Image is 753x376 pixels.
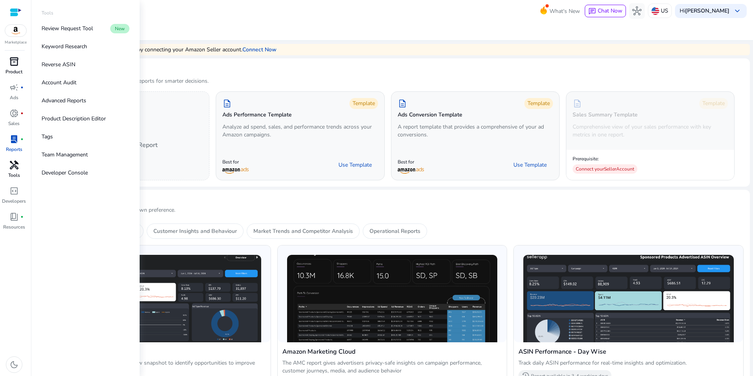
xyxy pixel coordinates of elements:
[9,212,19,222] span: book_4
[222,123,378,139] p: Analyze ad spend, sales, and performance trends across your Amazon campaigns.
[573,123,728,139] p: Comprehensive view of your sales performance with key metrics in one report.
[349,98,378,109] div: Template
[9,57,19,66] span: inventory_2
[685,7,729,15] b: [PERSON_NAME]
[9,83,19,92] span: campaign
[632,6,642,16] span: hub
[661,4,668,18] p: US
[518,347,738,356] h4: ASIN Performance - Day Wise
[680,8,729,14] p: Hi
[46,347,266,356] h4: Account Performance
[398,123,553,139] p: A report template that provides a comprehensive of your ad conversions.
[573,112,638,118] h5: Sales Summary Template
[9,186,19,196] span: code_blocks
[651,7,659,15] img: us.svg
[573,156,637,162] p: Prerequisite:
[110,24,129,33] span: New
[573,99,582,108] span: description
[332,159,378,171] button: Use Template
[153,227,237,235] p: Customer Insights and Behaviour
[253,227,353,235] p: Market Trends and Competitor Analysis
[549,4,580,18] span: What's New
[42,42,87,51] p: Keyword Research
[42,9,53,16] p: Tools
[733,6,742,16] span: keyboard_arrow_down
[242,45,276,54] a: Connect Now
[42,24,93,33] p: Review Request Tool
[369,227,420,235] p: Operational Reports
[398,112,462,118] h5: Ads Conversion Template
[20,86,24,89] span: fiber_manual_record
[3,223,25,231] p: Resources
[42,96,86,105] p: Advanced Reports
[49,45,242,54] p: Unlock powerful reporting features by connecting your Amazon Seller account.
[42,114,106,123] p: Product Description Editor
[222,99,232,108] span: description
[222,112,292,118] h5: Ads Performance Template
[42,169,88,177] p: Developer Console
[282,347,502,356] h4: Amazon Marketing Cloud
[42,133,53,141] p: Tags
[6,146,22,153] p: Reports
[585,5,626,17] button: chatChat Now
[398,99,407,108] span: description
[9,360,19,369] span: dark_mode
[8,172,20,179] p: Tools
[8,120,20,127] p: Sales
[398,159,424,165] p: Best for
[507,159,553,171] button: Use Template
[5,68,22,75] p: Product
[20,138,24,141] span: fiber_manual_record
[42,60,75,69] p: Reverse ASIN
[5,25,26,36] img: amazon.svg
[20,215,24,218] span: fiber_manual_record
[2,198,26,205] p: Developers
[10,94,18,101] p: Ads
[629,3,645,19] button: hub
[518,359,738,367] p: Track daily ASIN performance for real-time insights and optimization.
[9,109,19,118] span: donut_small
[5,40,27,45] p: Marketplace
[588,7,596,15] span: chat
[9,160,19,170] span: handyman
[41,206,744,214] p: Create your own report based on your own preference.
[513,161,547,169] span: Use Template
[20,112,24,115] span: fiber_manual_record
[338,161,372,169] span: Use Template
[598,7,622,15] span: Chat Now
[46,359,266,375] p: Monthly and Quarterly business review snapshot to identify opportunities to improve your business
[573,164,637,174] div: Connect your Seller Account
[9,134,19,144] span: lab_profile
[282,359,502,375] p: The AMC report gives advertisers privacy-safe insights on campaign performance, customer journeys...
[42,78,76,87] p: Account Audit
[42,151,88,159] p: Team Management
[699,98,728,109] div: Template
[222,159,249,165] p: Best for
[524,98,553,109] div: Template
